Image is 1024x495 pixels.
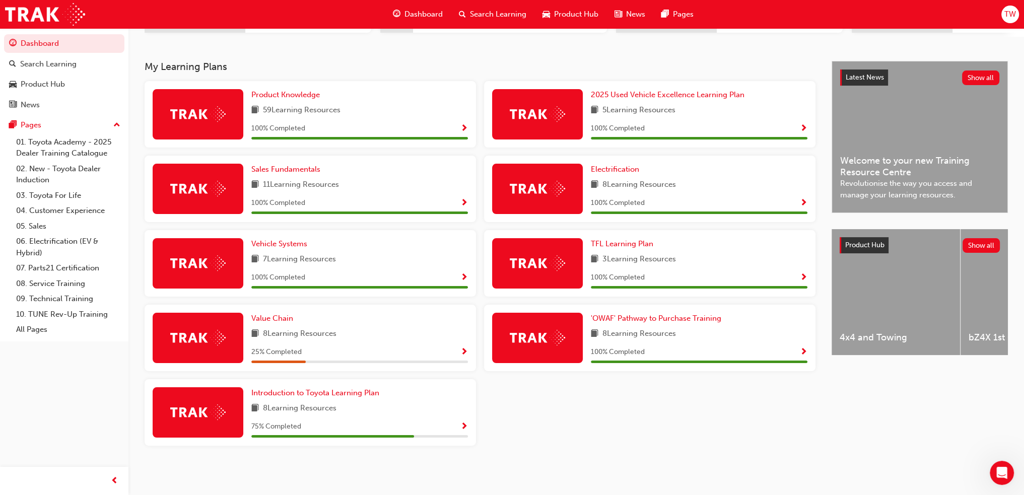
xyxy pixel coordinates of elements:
[510,330,565,345] img: Trak
[591,123,645,134] span: 100 % Completed
[12,161,124,188] a: 02. New - Toyota Dealer Induction
[21,119,41,131] div: Pages
[8,266,193,301] div: Lisa and Menno says…
[606,4,653,25] a: news-iconNews
[251,402,259,415] span: book-icon
[263,402,336,415] span: 8 Learning Resources
[460,122,468,135] button: Show Progress
[591,179,598,191] span: book-icon
[840,332,952,343] span: 4x4 and Towing
[80,280,121,288] strong: In progress
[21,99,40,111] div: News
[21,79,65,90] div: Product Hub
[1001,6,1019,23] button: TW
[542,8,550,21] span: car-icon
[800,271,807,284] button: Show Progress
[251,388,379,397] span: Introduction to Toyota Learning Plan
[9,80,17,89] span: car-icon
[12,260,124,276] a: 07. Parts21 Certification
[177,4,195,22] div: Close
[4,32,124,116] button: DashboardSearch LearningProduct HubNews
[8,168,193,202] div: Trak says…
[5,3,85,26] img: Trak
[591,253,598,266] span: book-icon
[29,6,45,22] div: Profile image for Trak
[12,291,124,307] a: 09. Technical Training
[48,330,56,338] button: Upload attachment
[615,8,622,21] span: news-icon
[251,387,383,399] a: Introduction to Toyota Learning Plan
[534,4,606,25] a: car-iconProduct Hub
[173,326,189,342] button: Send a message…
[73,182,128,190] strong: Waiting on you
[12,188,124,203] a: 03. Toyota For Life
[251,89,324,101] a: Product Knowledge
[8,202,193,216] div: [DATE]
[113,119,120,132] span: up-icon
[602,104,675,117] span: 5 Learning Resources
[800,273,807,282] span: Show Progress
[460,197,468,209] button: Show Progress
[49,13,94,23] p: Active 1h ago
[554,9,598,20] span: Product Hub
[4,116,124,134] button: Pages
[800,197,807,209] button: Show Progress
[800,124,807,133] span: Show Progress
[32,330,40,338] button: Gif picker
[7,4,26,23] button: go back
[111,475,118,487] span: prev-icon
[8,301,165,362] div: That I do not know. I only have access to training data, so this will be a questions for your man...
[9,60,16,69] span: search-icon
[251,164,324,175] a: Sales Fundamentals
[12,134,124,161] a: 01. Toyota Academy - 2025 Dealer Training Catalogue
[510,106,565,122] img: Trak
[4,55,124,74] a: Search Learning
[846,73,884,82] span: Latest News
[12,307,124,322] a: 10. TUNE Rev-Up Training
[16,72,157,82] div: Thanks,
[385,4,451,25] a: guage-iconDashboard
[832,229,960,355] a: 4x4 and Towing
[800,348,807,357] span: Show Progress
[602,179,676,191] span: 8 Learning Resources
[602,328,676,340] span: 8 Learning Resources
[591,313,725,324] a: 'OWAF' Pathway to Purchase Training
[9,121,17,130] span: pages-icon
[69,34,132,55] a: Merge ID
[460,271,468,284] button: Show Progress
[51,172,162,180] span: Ticket has been updated • 21h ago
[591,314,721,323] span: 'OWAF' Pathway to Purchase Training
[263,104,340,117] span: 59 Learning Resources
[591,197,645,209] span: 100 % Completed
[4,75,124,94] a: Product Hub
[460,273,468,282] span: Show Progress
[170,404,226,420] img: Trak
[12,276,124,292] a: 08. Service Training
[251,238,311,250] a: Vehicle Systems
[16,330,24,338] button: Emoji picker
[251,165,320,174] span: Sales Fundamentals
[653,4,702,25] a: pages-iconPages
[673,9,694,20] span: Pages
[251,253,259,266] span: book-icon
[170,106,226,122] img: Trak
[963,238,1000,253] button: Show all
[251,346,302,358] span: 25 % Completed
[145,61,815,73] h3: My Learning Plans
[591,238,657,250] a: TFL Learning Plan
[16,87,157,97] div: Menno
[16,47,157,67] div: Is anything else I can help you with, or can I go ahead and close the ticket?
[49,5,66,13] h1: Trak
[251,90,320,99] span: Product Knowledge
[460,346,468,359] button: Show Progress
[800,199,807,208] span: Show Progress
[840,155,999,178] span: Welcome to your new Training Resource Centre
[451,4,534,25] a: search-iconSearch Learning
[591,89,748,101] a: 2025 Used Vehicle Excellence Learning Plan
[251,123,305,134] span: 100 % Completed
[460,422,468,432] span: Show Progress
[12,219,124,234] a: 05. Sales
[591,164,643,175] a: Electrification
[251,197,305,209] span: 100 % Completed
